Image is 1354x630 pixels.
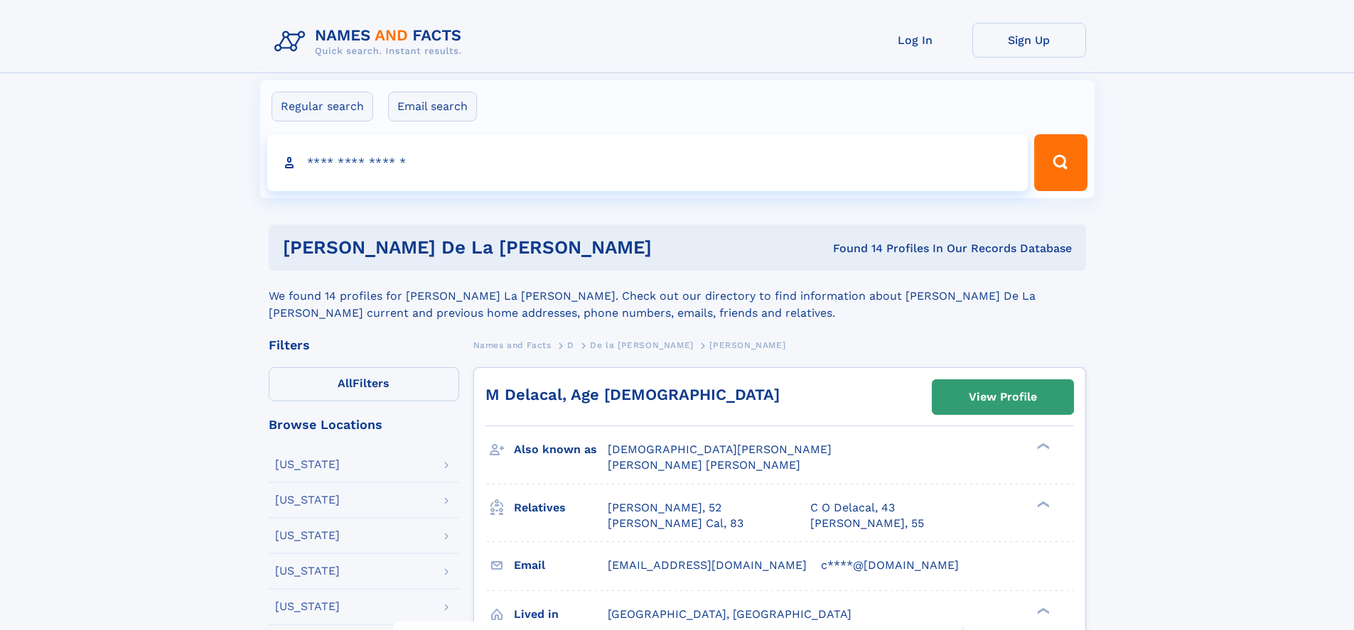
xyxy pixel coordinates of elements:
[1034,134,1087,191] button: Search Button
[567,340,574,350] span: D
[514,602,608,626] h3: Lived in
[388,92,477,121] label: Email search
[590,340,693,350] span: De la [PERSON_NAME]
[567,336,574,354] a: D
[283,239,743,256] h1: [PERSON_NAME] de la [PERSON_NAME]
[608,458,800,472] span: [PERSON_NAME] [PERSON_NAME]
[269,23,473,61] img: Logo Names and Facts
[608,607,851,621] span: [GEOGRAPHIC_DATA], [GEOGRAPHIC_DATA]
[608,442,832,456] span: [DEMOGRAPHIC_DATA][PERSON_NAME]
[485,386,780,403] a: M Delacal, Age [DEMOGRAPHIC_DATA]
[933,380,1073,414] a: View Profile
[810,516,924,531] a: [PERSON_NAME], 55
[269,418,459,431] div: Browse Locations
[267,134,1028,191] input: search input
[275,530,340,541] div: [US_STATE]
[275,459,340,470] div: [US_STATE]
[514,438,608,462] h3: Also known as
[969,381,1037,413] div: View Profile
[275,494,340,506] div: [US_STATE]
[514,553,608,577] h3: Email
[608,558,807,572] span: [EMAIL_ADDRESS][DOMAIN_NAME]
[1033,442,1051,451] div: ❯
[272,92,373,121] label: Regular search
[275,565,340,577] div: [US_STATE]
[514,496,608,520] h3: Relatives
[269,367,459,401] label: Filters
[338,376,353,390] span: All
[859,23,972,58] a: Log In
[1033,499,1051,509] div: ❯
[590,336,693,354] a: De la [PERSON_NAME]
[275,601,340,612] div: [US_STATE]
[608,516,743,531] a: [PERSON_NAME] Cal, 83
[608,500,721,516] a: [PERSON_NAME], 52
[1033,606,1051,615] div: ❯
[473,336,552,354] a: Names and Facts
[972,23,1086,58] a: Sign Up
[742,241,1072,256] div: Found 14 Profiles In Our Records Database
[269,339,459,352] div: Filters
[709,340,785,350] span: [PERSON_NAME]
[810,500,895,516] a: C O Delacal, 43
[269,271,1086,322] div: We found 14 profiles for [PERSON_NAME] La [PERSON_NAME]. Check out our directory to find informat...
